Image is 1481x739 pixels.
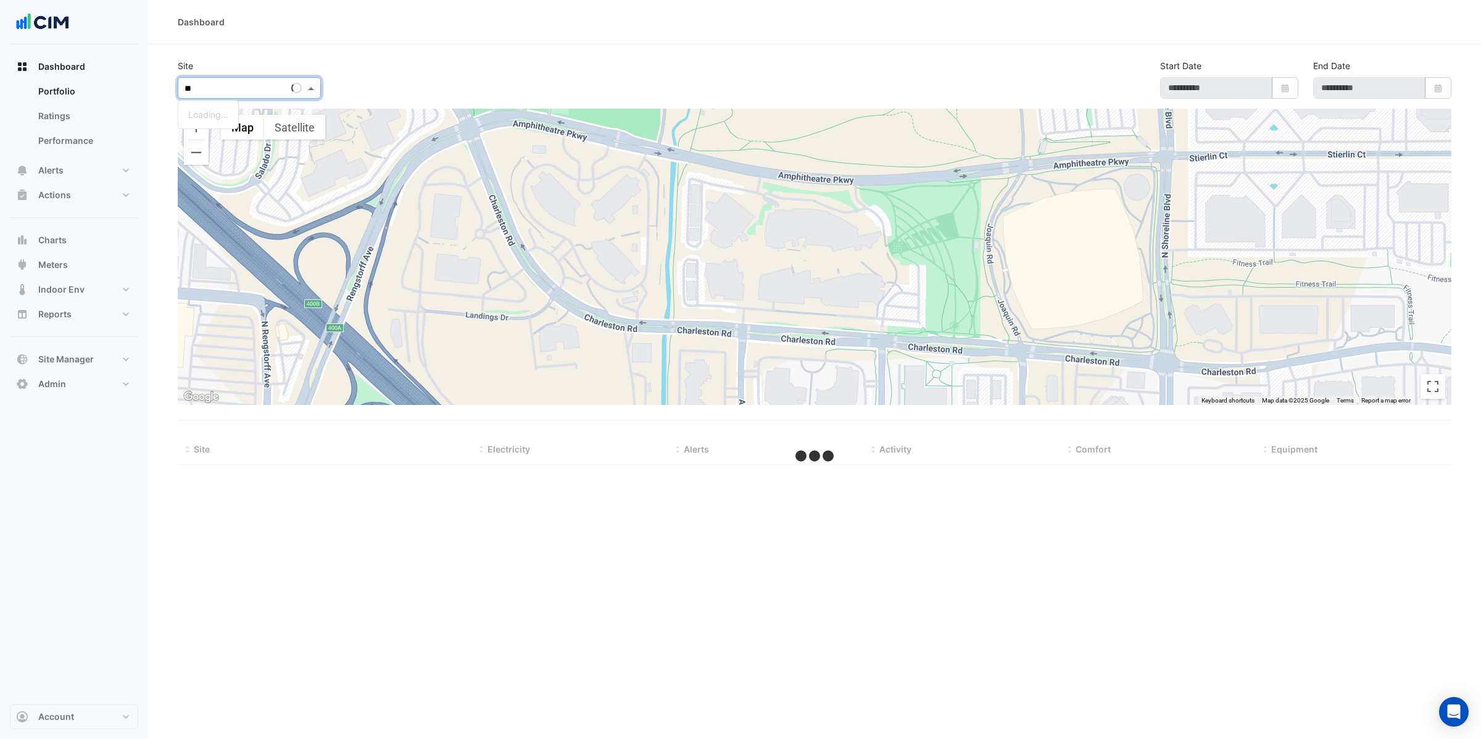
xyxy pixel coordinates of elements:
span: Alerts [38,164,64,177]
div: Loading... [178,106,238,123]
span: Equipment [1271,444,1317,454]
button: Show satellite imagery [264,115,325,140]
app-icon: Site Manager [16,353,28,365]
button: Zoom out [184,140,209,165]
button: Alerts [10,158,138,183]
button: Show street map [221,115,264,140]
a: Terms (opens in new tab) [1337,397,1354,404]
label: Start Date [1160,59,1201,72]
span: Activity [879,444,911,454]
button: Account [10,704,138,729]
label: Site [178,59,193,72]
span: Actions [38,189,71,201]
span: Admin [38,378,66,390]
span: Electricity [487,444,530,454]
button: Toggle fullscreen view [1421,374,1445,399]
app-icon: Indoor Env [16,283,28,296]
a: Report a map error [1361,397,1411,404]
span: Alerts [684,444,709,454]
ng-dropdown-panel: Options list [178,100,239,129]
button: Dashboard [10,54,138,79]
button: Charts [10,228,138,253]
img: Company Logo [15,10,70,35]
a: Portfolio [28,79,138,104]
div: Dashboard [10,79,138,158]
img: Google [181,389,222,405]
button: Indoor Env [10,277,138,302]
button: Actions [10,183,138,207]
app-icon: Admin [16,378,28,390]
app-icon: Charts [16,234,28,246]
button: Site Manager [10,347,138,372]
span: Meters [38,259,68,271]
a: Open this area in Google Maps (opens a new window) [181,389,222,405]
app-icon: Reports [16,308,28,320]
span: Dashboard [38,61,85,73]
app-icon: Actions [16,189,28,201]
span: Indoor Env [38,283,85,296]
button: Reports [10,302,138,327]
button: Admin [10,372,138,396]
label: End Date [1313,59,1350,72]
span: Charts [38,234,67,246]
app-icon: Meters [16,259,28,271]
a: Ratings [28,104,138,128]
div: Open Intercom Messenger [1439,697,1469,727]
span: Site Manager [38,353,94,365]
div: Dashboard [178,15,225,28]
a: Performance [28,128,138,153]
span: Site [194,444,210,454]
app-icon: Alerts [16,164,28,177]
span: Account [38,711,74,723]
button: Keyboard shortcuts [1201,396,1255,405]
span: Map data ©2025 Google [1262,397,1329,404]
span: Comfort [1076,444,1111,454]
button: Meters [10,253,138,277]
app-icon: Dashboard [16,61,28,73]
span: Reports [38,308,72,320]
